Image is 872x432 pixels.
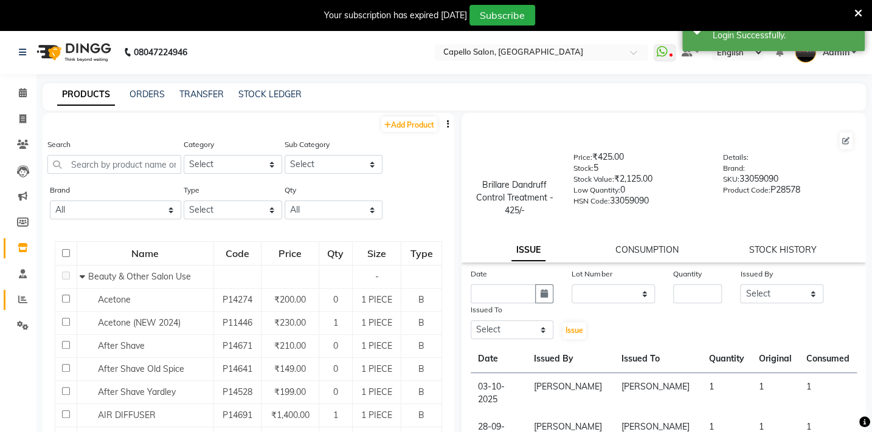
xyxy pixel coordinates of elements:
[333,386,338,397] span: 0
[361,363,392,374] span: 1 PIECE
[353,242,401,264] div: Size
[418,363,424,374] span: B
[471,373,527,414] td: 03-10-2025
[673,269,702,279] label: Quantity
[98,386,176,397] span: After Shave Yardley
[285,185,296,196] label: Qty
[752,373,799,414] td: 1
[722,173,854,190] div: 33059090
[381,117,437,132] a: Add Product
[418,317,424,328] span: B
[98,294,131,305] span: Acetone
[184,185,199,196] label: Type
[722,152,748,163] label: Details:
[402,242,441,264] div: Type
[471,304,502,315] label: Issued To
[274,386,306,397] span: ₹199.00
[223,386,252,397] span: P14528
[285,139,330,150] label: Sub Category
[614,373,702,414] td: [PERSON_NAME]
[573,163,593,174] label: Stock:
[471,269,487,279] label: Date
[722,174,739,185] label: SKU:
[573,152,592,163] label: Price:
[722,183,854,201] div: P28578
[527,373,614,414] td: [PERSON_NAME]
[702,345,752,373] th: Quantity
[511,239,545,261] a: ISSUE
[615,244,679,255] a: CONSUMPTION
[418,294,424,305] span: B
[274,363,306,374] span: ₹149.00
[775,47,783,58] a: 2
[799,345,857,373] th: Consumed
[223,410,252,420] span: P14691
[573,194,705,211] div: 33059090
[324,9,467,22] div: Your subscription has expired [DATE]
[215,242,260,264] div: Code
[184,139,214,150] label: Category
[722,163,744,174] label: Brand:
[274,317,306,328] span: ₹230.00
[573,162,705,179] div: 5
[752,345,799,373] th: Original
[822,46,849,59] span: Admin
[333,340,338,351] span: 0
[702,373,752,414] td: 1
[418,410,424,420] span: B
[179,89,224,100] a: TRANSFER
[50,185,70,196] label: Brand
[361,410,392,420] span: 1 PIECE
[47,155,181,174] input: Search by product name or code
[614,345,702,373] th: Issued To
[238,89,302,100] a: STOCK LEDGER
[78,242,213,264] div: Name
[98,317,181,328] span: Acetone (NEW 2024)
[799,373,857,414] td: 1
[573,196,610,207] label: HSN Code:
[469,5,535,26] button: Subscribe
[713,29,856,42] div: Login Successfully.
[31,35,114,69] img: logo
[573,151,705,168] div: ₹425.00
[375,271,379,282] span: -
[333,317,338,328] span: 1
[134,35,187,69] b: 08047224946
[130,89,165,100] a: ORDERS
[573,183,705,201] div: 0
[562,322,586,339] button: Issue
[749,244,816,255] a: STOCK HISTORY
[418,340,424,351] span: B
[80,271,88,282] span: Collapse Row
[722,185,770,196] label: Product Code:
[333,294,338,305] span: 0
[573,173,705,190] div: ₹2,125.00
[223,363,252,374] span: P14641
[223,340,252,351] span: P14671
[361,317,392,328] span: 1 PIECE
[98,363,184,374] span: After Shave Old Spice
[98,340,145,351] span: After Shave
[223,294,252,305] span: P14274
[795,41,816,63] img: Admin
[333,410,338,420] span: 1
[474,179,555,217] div: Brillare Dandruff Control Treatment - 425/-
[223,317,252,328] span: P11446
[471,345,527,373] th: Date
[361,340,392,351] span: 1 PIECE
[740,269,772,279] label: Issued By
[361,386,392,397] span: 1 PIECE
[262,242,318,264] div: Price
[572,269,612,279] label: Lot Number
[566,326,583,335] span: Issue
[320,242,351,264] div: Qty
[573,185,620,196] label: Low Quantity:
[527,345,614,373] th: Issued By
[274,340,306,351] span: ₹210.00
[271,410,310,420] span: ₹1,400.00
[98,410,156,420] span: AIR DIFFUSER
[333,363,338,374] span: 0
[418,386,424,397] span: B
[47,139,71,150] label: Search
[88,271,191,282] span: Beauty & Other Salon Use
